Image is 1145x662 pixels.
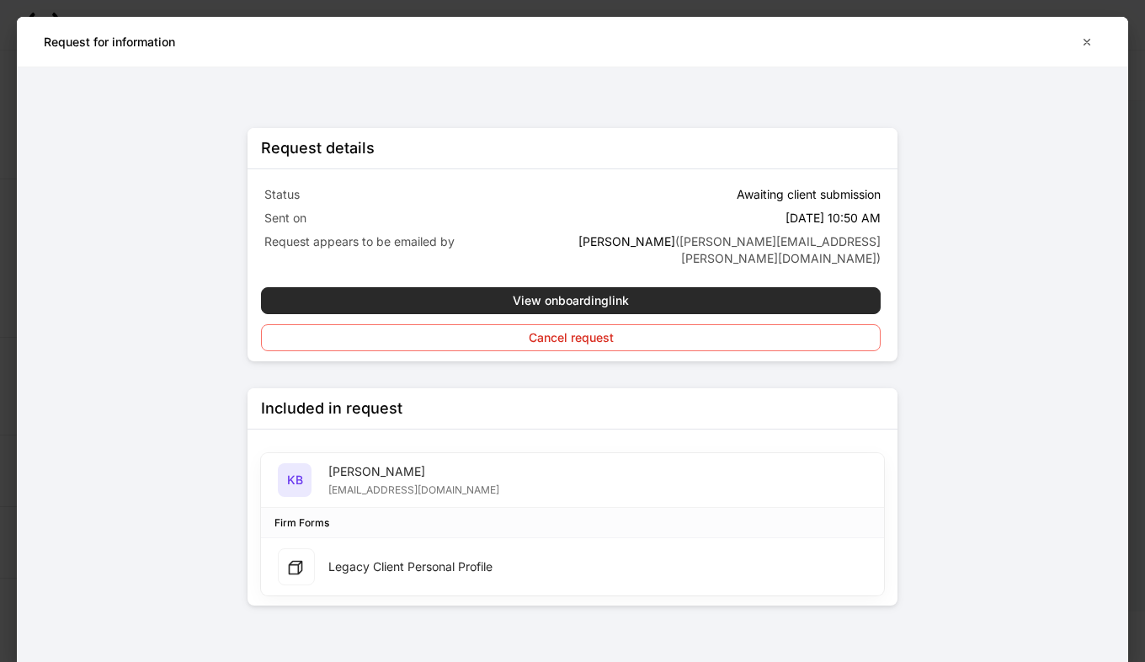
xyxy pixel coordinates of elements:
[287,472,303,488] h5: KB
[529,332,614,344] div: Cancel request
[261,138,375,158] div: Request details
[328,480,499,497] div: [EMAIL_ADDRESS][DOMAIN_NAME]
[261,398,402,419] div: Included in request
[264,210,569,227] p: Sent on
[44,34,175,51] h5: Request for information
[786,210,881,227] p: [DATE] 10:50 AM
[261,324,881,351] button: Cancel request
[264,186,569,203] p: Status
[328,463,499,480] div: [PERSON_NAME]
[513,295,629,307] div: View onboarding link
[737,186,881,203] p: Awaiting client submission
[261,287,881,314] button: View onboardinglink
[264,233,569,250] p: Request appears to be emailed by
[576,233,881,267] p: [PERSON_NAME]
[328,558,493,575] div: Legacy Client Personal Profile
[274,515,329,531] div: Firm Forms
[675,234,881,265] span: ( [PERSON_NAME][EMAIL_ADDRESS][PERSON_NAME][DOMAIN_NAME] )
